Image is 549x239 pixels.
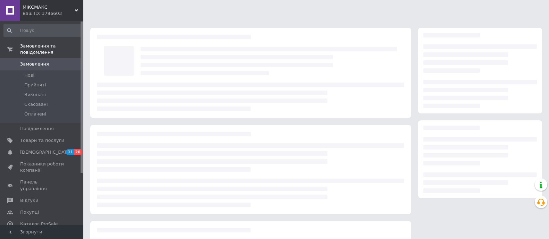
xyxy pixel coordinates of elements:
span: Прийняті [24,82,46,88]
span: Каталог ProSale [20,221,58,227]
span: Покупці [20,209,39,215]
span: Товари та послуги [20,137,64,144]
span: МІКСМАКС [23,4,75,10]
span: Нові [24,72,34,78]
span: Виконані [24,92,46,98]
span: Панель управління [20,179,64,191]
span: Скасовані [24,101,48,108]
span: 11 [66,149,74,155]
span: Замовлення [20,61,49,67]
span: Показники роботи компанії [20,161,64,173]
div: Ваш ID: 3796603 [23,10,83,17]
span: Відгуки [20,197,38,204]
span: [DEMOGRAPHIC_DATA] [20,149,72,155]
span: Оплачені [24,111,46,117]
span: Замовлення та повідомлення [20,43,83,56]
input: Пошук [3,24,82,37]
span: Повідомлення [20,126,54,132]
span: 20 [74,149,82,155]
